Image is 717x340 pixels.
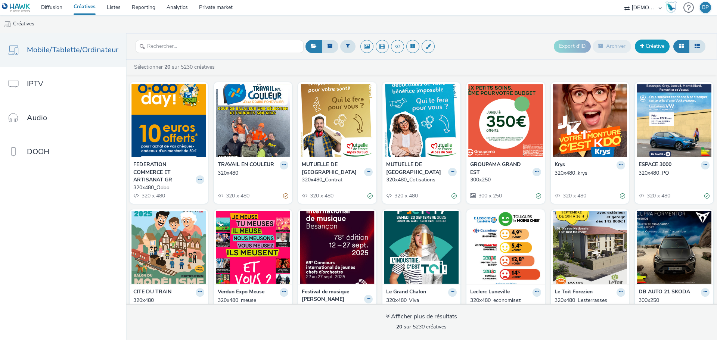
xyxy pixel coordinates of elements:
span: 300 x 250 [478,192,502,199]
div: Valide [620,192,625,200]
span: Audio [27,112,47,123]
img: 320x480_Lesterrasses visual [553,211,627,284]
a: 300x250 [639,297,710,304]
a: 320x480_Festival [302,303,373,311]
span: 320 x 480 [141,192,165,199]
strong: MUTUELLE DE [GEOGRAPHIC_DATA] [302,161,362,176]
div: 320x480_PO [639,169,707,177]
img: 320x480_PO visual [637,84,711,157]
strong: Krys [555,161,565,169]
img: 320x480 visual [131,211,206,284]
strong: DB AUTO 21 SKODA [639,288,690,297]
strong: GROUPAMA GRAND EST [470,161,531,176]
div: BP [702,2,709,13]
strong: 20 [164,63,170,71]
a: 320x480 [218,169,289,177]
a: 320x480_Odoo [133,184,204,191]
div: 320x480_Lesterrasses [555,297,623,304]
strong: FEDERATION COMMERCE ET ARTISANAT GR [133,161,194,184]
div: 300x250 [470,176,538,184]
span: sur 5230 créatives [396,323,447,330]
button: Liste [689,40,705,53]
img: 320x480_economisez visual [468,211,543,284]
div: 320x480_meuse [218,297,286,304]
strong: Le Toit Forezien [555,288,593,297]
div: Valide [536,192,541,200]
a: 320x480_Cotisations [386,176,457,184]
a: 320x480_Lesterrasses [555,297,626,304]
div: 320x480_Contrat [302,176,370,184]
div: 300x250 [639,297,707,304]
span: IPTV [27,78,43,89]
div: Valide [704,192,710,200]
div: Valide [451,192,457,200]
strong: MUTUELLE DE [GEOGRAPHIC_DATA] [386,161,447,176]
div: 320x480_krys [555,169,623,177]
div: 320x480_economisez [470,297,538,304]
strong: Leclerc Luneville [470,288,510,297]
img: 300x250 visual [637,211,711,284]
img: 320x480_Viva visual [384,211,459,284]
a: 320x480_meuse [218,297,289,304]
strong: Le Grand Chalon [386,288,426,297]
img: 320x480_meuse visual [216,211,291,284]
div: 320x480_Odoo [133,184,201,191]
img: 300x250 visual [468,84,543,157]
div: 320x480_Festival [302,303,370,311]
div: Partiellement valide [283,192,288,200]
img: undefined Logo [2,3,31,12]
a: Hawk Academy [665,1,680,13]
span: 320 x 480 [562,192,586,199]
strong: ESPACE 3000 [639,161,671,169]
img: 320x480 visual [216,84,291,157]
div: 320x480 [218,169,286,177]
a: 300x250 [470,176,541,184]
strong: Verdun Expo Meuse [218,288,264,297]
img: 320x480_Contrat visual [300,84,375,157]
strong: TRAVAIL EN COULEUR [218,161,274,169]
img: 320x480_Cotisations visual [384,84,459,157]
span: 320 x 480 [225,192,249,199]
div: 320x480_Cotisations [386,176,454,184]
span: DOOH [27,146,49,157]
img: 320x480_Odoo visual [131,84,206,157]
button: Archiver [593,40,631,53]
a: 320x480 [133,297,204,304]
div: Afficher plus de résultats [386,312,457,321]
strong: 20 [396,323,402,330]
div: Valide [367,192,373,200]
a: 320x480_Contrat [302,176,373,184]
img: Hawk Academy [665,1,677,13]
strong: CITE DU TRAIN [133,288,171,297]
input: Rechercher... [136,40,304,53]
span: 320 x 480 [646,192,670,199]
span: Mobile/Tablette/Ordinateur [27,44,118,55]
button: Export d'ID [554,40,591,52]
a: 320x480_economisez [470,297,541,304]
button: Grille [673,40,689,53]
img: 320x480_krys visual [553,84,627,157]
a: 320x480_PO [639,169,710,177]
strong: Festival de musique [PERSON_NAME] [302,288,362,303]
a: Sélectionner sur 5230 créatives [133,63,218,71]
span: 320 x 480 [394,192,418,199]
img: mobile [4,21,11,28]
a: 320x480_Viva [386,297,457,304]
a: Créative [635,40,670,53]
a: 320x480_krys [555,169,626,177]
div: 320x480 [133,297,201,304]
img: 320x480_Festival visual [300,211,375,284]
span: 320 x 480 [309,192,333,199]
div: 320x480_Viva [386,297,454,304]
